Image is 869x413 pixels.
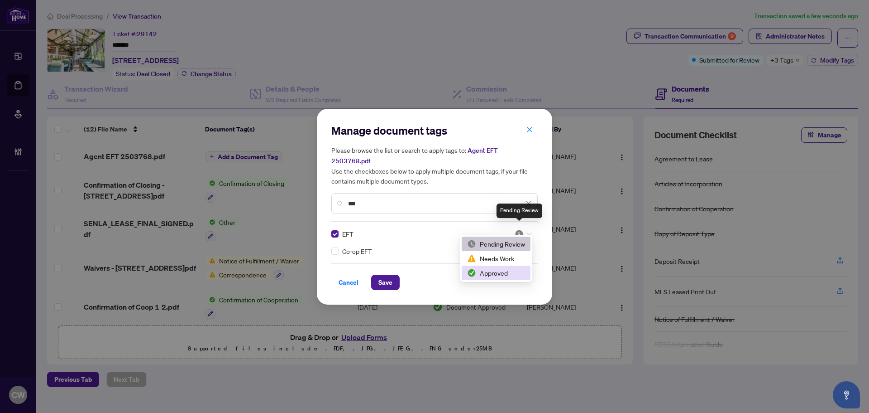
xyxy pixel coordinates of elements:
[342,246,372,256] span: Co-op EFT
[342,229,353,239] span: EFT
[462,266,530,280] div: Approved
[526,126,533,133] span: close
[331,123,538,138] h2: Manage document tags
[371,275,400,290] button: Save
[467,268,525,278] div: Approved
[331,145,538,186] h5: Please browse the list or search to apply tags to: Use the checkboxes below to apply multiple doc...
[462,237,530,251] div: Pending Review
[378,275,392,290] span: Save
[525,200,532,207] span: close
[467,254,476,263] img: status
[331,275,366,290] button: Cancel
[462,251,530,266] div: Needs Work
[515,229,532,238] span: Pending Review
[331,146,498,165] span: Agent EFT 2503768.pdf
[515,229,524,238] img: status
[833,381,860,408] button: Open asap
[339,275,358,290] span: Cancel
[467,253,525,263] div: Needs Work
[467,239,476,248] img: status
[467,268,476,277] img: status
[467,239,525,249] div: Pending Review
